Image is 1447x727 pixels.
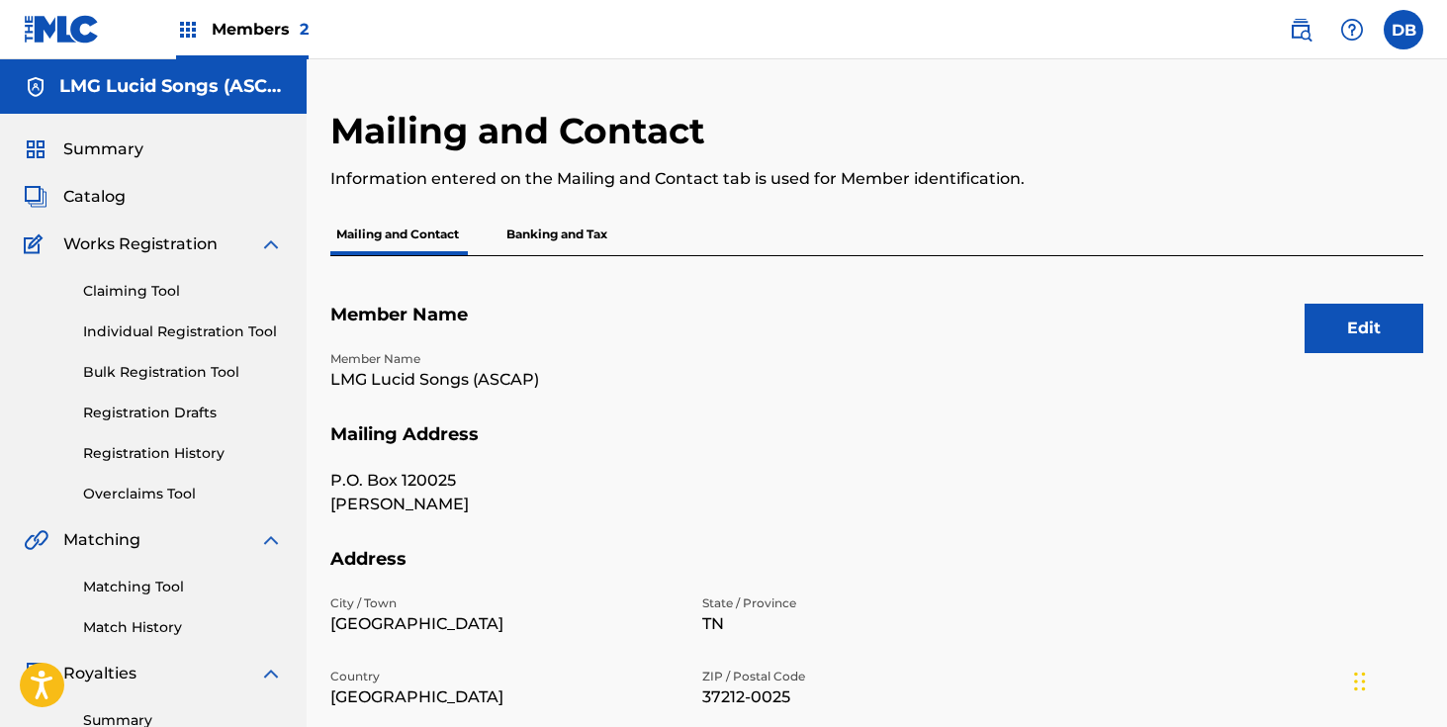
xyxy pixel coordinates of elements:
img: expand [259,232,283,256]
h5: Mailing Address [330,423,1423,470]
img: MLC Logo [24,15,100,44]
p: ZIP / Postal Code [702,668,1050,685]
a: Overclaims Tool [83,484,283,504]
p: City / Town [330,594,678,612]
p: State / Province [702,594,1050,612]
img: expand [259,528,283,552]
span: Royalties [63,662,136,685]
div: Help [1332,10,1372,49]
button: Edit [1305,304,1423,353]
a: Claiming Tool [83,281,283,302]
h5: LMG Lucid Songs (ASCAP) [59,75,283,98]
p: 37212-0025 [702,685,1050,709]
a: Individual Registration Tool [83,321,283,342]
img: Matching [24,528,48,552]
p: Mailing and Contact [330,214,465,255]
span: Summary [63,137,143,161]
p: [PERSON_NAME] [330,493,678,516]
a: CatalogCatalog [24,185,126,209]
p: P.O. Box 120025 [330,469,678,493]
a: Registration Drafts [83,403,283,423]
img: Top Rightsholders [176,18,200,42]
img: Works Registration [24,232,49,256]
iframe: Chat Widget [1348,632,1447,727]
a: Matching Tool [83,577,283,597]
img: search [1289,18,1312,42]
a: Match History [83,617,283,638]
a: Public Search [1281,10,1320,49]
a: Registration History [83,443,283,464]
a: Bulk Registration Tool [83,362,283,383]
img: Summary [24,137,47,161]
p: Member Name [330,350,678,368]
img: expand [259,662,283,685]
p: LMG Lucid Songs (ASCAP) [330,368,678,392]
div: User Menu [1384,10,1423,49]
img: Accounts [24,75,47,99]
div: Drag [1354,652,1366,711]
a: SummarySummary [24,137,143,161]
span: Works Registration [63,232,218,256]
img: Catalog [24,185,47,209]
span: Catalog [63,185,126,209]
img: Royalties [24,662,47,685]
h2: Mailing and Contact [330,109,715,153]
p: [GEOGRAPHIC_DATA] [330,685,678,709]
p: TN [702,612,1050,636]
span: 2 [300,20,309,39]
iframe: Resource Center [1392,454,1447,613]
span: Matching [63,528,140,552]
p: Banking and Tax [500,214,613,255]
h5: Address [330,548,1423,594]
p: Country [330,668,678,685]
p: [GEOGRAPHIC_DATA] [330,612,678,636]
img: help [1340,18,1364,42]
span: Members [212,18,309,41]
h5: Member Name [330,304,1423,350]
p: Information entered on the Mailing and Contact tab is used for Member identification. [330,167,1172,191]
